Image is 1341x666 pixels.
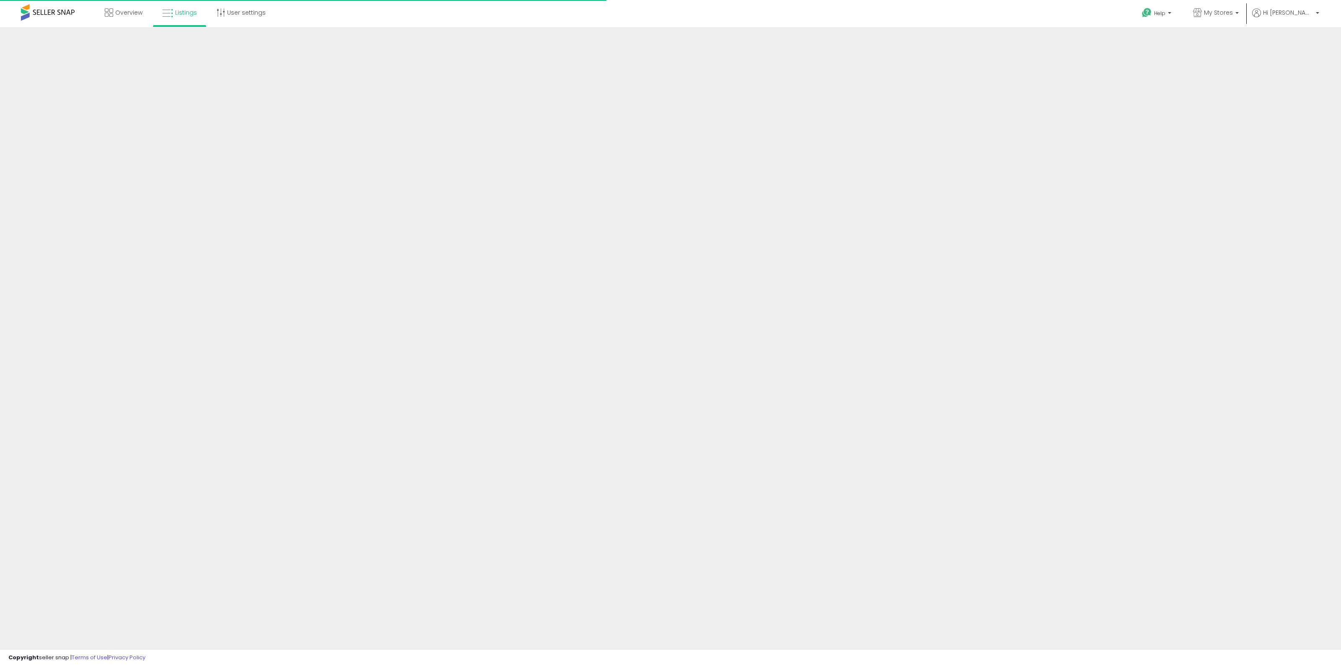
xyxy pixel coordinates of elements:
[1154,10,1165,17] span: Help
[115,8,142,17] span: Overview
[1135,1,1180,27] a: Help
[1142,8,1152,18] i: Get Help
[1204,8,1233,17] span: My Stores
[1263,8,1313,17] span: Hi [PERSON_NAME]
[1252,8,1319,27] a: Hi [PERSON_NAME]
[175,8,197,17] span: Listings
